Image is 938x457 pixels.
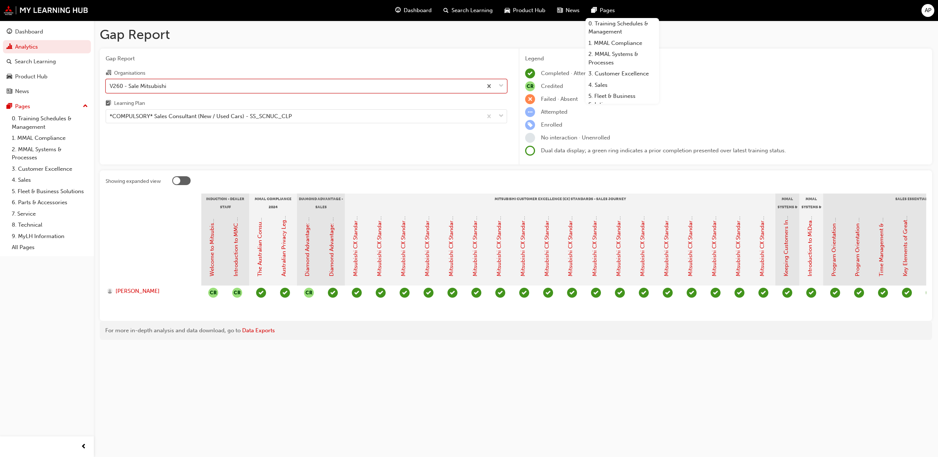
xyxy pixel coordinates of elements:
[116,287,160,295] span: [PERSON_NAME]
[395,6,401,15] span: guage-icon
[3,25,91,39] a: Dashboard
[9,219,91,231] a: 8. Technical
[15,28,43,36] div: Dashboard
[921,4,934,17] button: AP
[400,288,410,298] span: learningRecordVerb_PASS-icon
[352,288,362,298] span: learningRecordVerb_PASS-icon
[7,103,12,110] span: pages-icon
[9,208,91,220] a: 7. Service
[525,54,926,63] div: Legend
[541,70,619,77] span: Completed · Attended · Passed
[775,194,799,212] div: MMAL Systems & Processes - Customer
[830,288,840,298] span: learningRecordVerb_ATTEND-icon
[585,38,659,49] a: 1. MMAL Compliance
[3,70,91,84] a: Product Hub
[519,288,529,298] span: learningRecordVerb_PASS-icon
[256,288,266,298] span: learningRecordVerb_PASS-icon
[525,68,535,78] span: learningRecordVerb_COMPLETE-icon
[9,231,91,242] a: 9. MyLH Information
[376,288,386,298] span: learningRecordVerb_PASS-icon
[806,288,816,298] span: learningRecordVerb_PASS-icon
[9,186,91,197] a: 5. Fleet & Business Solutions
[3,24,91,100] button: DashboardAnalyticsSearch LearningProduct HubNews
[854,288,864,298] span: learningRecordVerb_PASS-icon
[541,96,578,102] span: Failed · Absent
[525,81,535,91] span: null-icon
[81,442,86,451] span: prev-icon
[567,288,577,298] span: learningRecordVerb_PASS-icon
[925,6,931,15] span: AP
[585,3,621,18] a: pages-iconPages
[782,288,792,298] span: learningRecordVerb_PASS-icon
[7,44,12,50] span: chart-icon
[110,112,292,121] div: *COMPULSORY* Sales Consultant (New / Used Cars) - SS_SCNUC_CLP
[106,178,161,185] div: Showing expanded view
[541,121,562,128] span: Enrolled
[499,111,504,121] span: down-icon
[249,194,297,212] div: MMAL Compliance 2024
[280,288,290,298] span: learningRecordVerb_PASS-icon
[9,163,91,175] a: 3. Customer Excellence
[114,100,145,107] div: Learning Plan
[3,100,91,113] button: Pages
[600,6,615,15] span: Pages
[9,113,91,132] a: 0. Training Schedules & Management
[328,187,335,277] a: Diamond Advantage: Sales Training
[105,326,927,335] div: For more in-depth analysis and data download, go to
[505,6,510,15] span: car-icon
[541,109,567,115] span: Attempted
[557,6,563,15] span: news-icon
[735,288,744,298] span: learningRecordVerb_PASS-icon
[525,94,535,104] span: learningRecordVerb_FAIL-icon
[499,81,504,91] span: down-icon
[110,82,166,90] div: V260 - Sale Mitsubishi
[663,288,673,298] span: learningRecordVerb_PASS-icon
[3,85,91,98] a: News
[525,107,535,117] span: learningRecordVerb_ATTEMPT-icon
[100,26,932,43] h1: Gap Report
[83,102,88,111] span: up-icon
[242,327,275,334] a: Data Exports
[232,288,242,298] button: null-icon
[208,288,218,298] button: null-icon
[9,197,91,208] a: 6. Parts & Accessories
[15,57,56,66] div: Search Learning
[471,288,481,298] span: learningRecordVerb_PASS-icon
[585,91,659,110] a: 5. Fleet & Business Solutions
[585,18,659,38] a: 0. Training Schedules & Management
[15,72,47,81] div: Product Hub
[541,147,786,154] span: Dual data display; a green ring indicates a prior completion presented over latest training status.
[447,288,457,298] span: learningRecordVerb_PASS-icon
[15,87,29,96] div: News
[541,83,563,89] span: Credited
[9,174,91,186] a: 4. Sales
[304,288,314,298] span: null-icon
[438,3,499,18] a: search-iconSearch Learning
[499,3,551,18] a: car-iconProduct Hub
[7,29,12,35] span: guage-icon
[15,102,30,111] div: Pages
[551,3,585,18] a: news-iconNews
[3,40,91,54] a: Analytics
[902,288,912,298] span: learningRecordVerb_PASS-icon
[4,6,88,15] img: mmal
[114,70,145,77] div: Organisations
[106,54,507,63] span: Gap Report
[807,200,813,277] a: Introduction to MiDealerAssist
[926,288,936,298] span: learningRecordVerb_PASS-icon
[352,178,359,277] a: Mitsubishi CX Standards - Introduction
[3,55,91,68] a: Search Learning
[585,68,659,79] a: 3. Customer Excellence
[297,194,345,212] div: Diamond Advantage - Sales
[591,288,601,298] span: learningRecordVerb_PASS-icon
[9,242,91,253] a: All Pages
[585,79,659,91] a: 4. Sales
[443,6,449,15] span: search-icon
[7,88,12,95] span: news-icon
[424,288,433,298] span: learningRecordVerb_PASS-icon
[687,288,697,298] span: learningRecordVerb_PASS-icon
